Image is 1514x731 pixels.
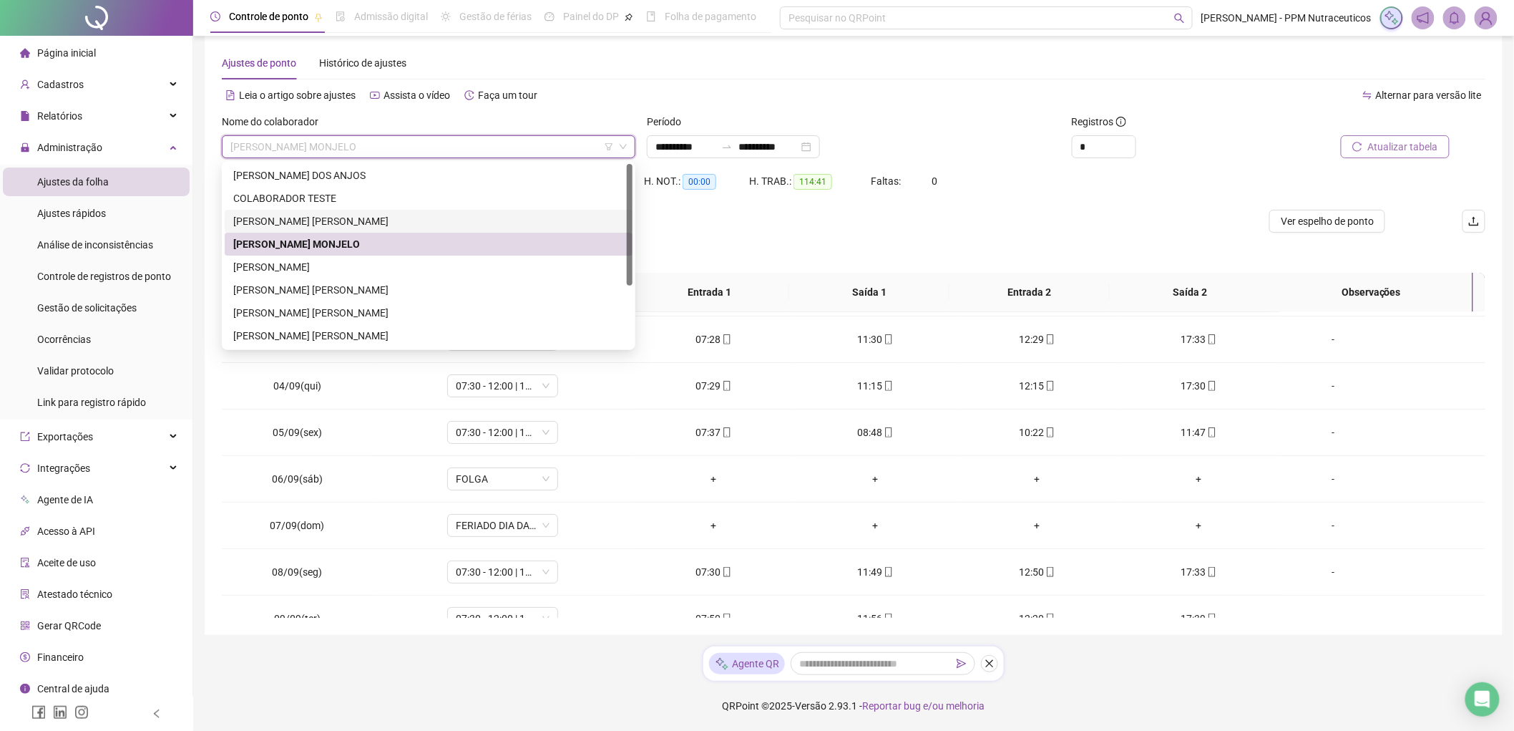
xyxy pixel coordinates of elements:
div: - [1291,518,1376,533]
div: + [1130,471,1269,487]
div: COLABORADOR TESTE [225,187,633,210]
span: mobile [882,381,894,391]
div: Open Intercom Messenger [1465,682,1500,717]
div: 07:50 [645,611,783,626]
span: Agente de IA [37,494,93,505]
span: mobile [1206,381,1217,391]
span: 07:30 - 12:00 | 13:00 - 17:30 [456,375,550,397]
span: [PERSON_NAME] - PPM Nutraceuticos [1201,10,1372,26]
span: swap [1362,90,1372,100]
span: mobile [1044,427,1055,437]
div: DANIEL ERNESTO ABREU IZQUIERDO [225,210,633,233]
span: Exportações [37,431,93,442]
button: Atualizar tabela [1341,135,1450,158]
img: sparkle-icon.fc2bf0ac1784a2077858766a79e2daf3.svg [715,657,729,672]
span: Ajustes da folha [37,176,109,188]
span: mobile [1044,334,1055,344]
span: filter [605,142,613,151]
span: linkedin [53,705,67,720]
span: youtube [370,90,380,100]
div: H. TRAB.: [749,173,871,190]
span: user-add [20,79,30,89]
span: Atestado técnico [37,589,112,600]
div: [PERSON_NAME] [233,259,624,275]
span: Leia o artigo sobre ajustes [239,89,356,101]
div: - [1291,564,1376,580]
span: mobile [882,427,894,437]
div: MATHEUS DE MORAIS SIMOES [225,324,633,347]
th: Entrada 1 [629,273,789,312]
span: sync [20,463,30,473]
span: search [1174,13,1185,24]
span: mobile [1044,614,1055,624]
span: mobile [1044,381,1055,391]
div: + [968,471,1107,487]
span: mobile [721,567,732,577]
div: - [1291,331,1376,347]
span: Versão [796,700,827,712]
span: history [464,90,474,100]
div: ISABELA RAISSA MOSCATELLI MONJELO [225,233,633,256]
th: Observações [1269,273,1473,312]
label: Nome do colaborador [222,114,328,130]
span: 06/09(sáb) [272,473,323,485]
div: CAIO GABRIEL ALVARENGA DOS ANJOS [225,164,633,187]
div: 11:15 [806,378,945,394]
label: Período [647,114,690,130]
span: mobile [721,614,732,624]
div: [PERSON_NAME] DOS ANJOS [233,168,624,183]
span: FOLGA [456,468,550,490]
div: 12:29 [968,331,1107,347]
span: Análise de inconsistências [37,239,153,251]
span: Administração [37,142,102,153]
span: Página inicial [37,47,96,59]
span: solution [20,589,30,599]
span: info-circle [20,684,30,694]
div: + [645,471,783,487]
span: 07:30 - 12:00 | 13:00 - 16:30 [456,422,550,443]
span: close [985,659,995,669]
span: mobile [882,334,894,344]
div: + [806,518,945,533]
span: FERIADO DIA DA INDEPENDÊNCIA [456,515,550,536]
div: 07:28 [645,331,783,347]
span: Reportar bug e/ou melhoria [863,700,985,712]
span: facebook [31,705,46,720]
span: Link para registro rápido [37,397,146,408]
div: 10:22 [968,425,1107,440]
div: 08:48 [806,425,945,440]
span: clock-circle [210,11,220,21]
span: mobile [721,427,732,437]
div: JAILSON LOPES DA SILVA [225,256,633,279]
span: Ver espelho de ponto [1281,213,1374,229]
span: Acesso à API [37,526,95,537]
span: send [957,659,967,669]
span: Ajustes de ponto [222,57,296,69]
span: 05/09(sex) [273,427,322,438]
span: ISABELA RAISSA MOSCATELLI MONJELO [230,136,627,158]
span: upload [1468,216,1480,227]
div: MATEUS DA CUNHA LIMA LOURENCO [225,301,633,324]
div: 07:30 [645,564,783,580]
th: Entrada 2 [949,273,1110,312]
div: + [645,518,783,533]
div: COLABORADOR TESTE [233,190,624,206]
span: Gestão de férias [459,11,532,22]
span: Gestão de solicitações [37,302,137,314]
span: file [20,111,30,121]
span: pushpin [625,13,633,21]
span: book [646,11,656,21]
span: 07/09(dom) [270,520,324,531]
div: 17:39 [1130,611,1269,626]
div: + [1130,518,1269,533]
span: mobile [1206,334,1217,344]
span: qrcode [20,621,30,631]
span: Admissão digital [354,11,428,22]
span: 07:30 - 12:00 | 13:00 - 17:30 [456,561,550,583]
div: [PERSON_NAME] [PERSON_NAME] [233,305,624,321]
span: mobile [721,381,732,391]
span: lock [20,142,30,153]
div: H. NOT.: [644,173,749,190]
span: to [721,141,733,153]
span: mobile [882,614,894,624]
